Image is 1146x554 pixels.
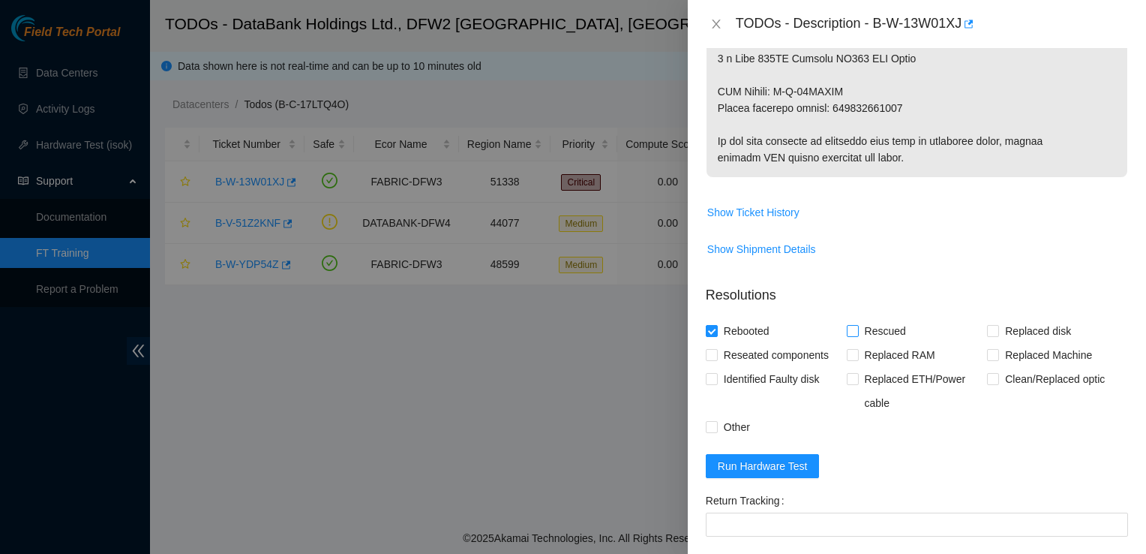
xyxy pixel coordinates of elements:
[859,367,988,415] span: Replaced ETH/Power cable
[706,513,1128,537] input: Return Tracking
[718,343,835,367] span: Reseated components
[718,415,756,439] span: Other
[859,343,941,367] span: Replaced RAM
[999,367,1111,391] span: Clean/Replaced optic
[706,17,727,32] button: Close
[706,454,820,478] button: Run Hardware Test
[718,319,775,343] span: Rebooted
[718,458,808,474] span: Run Hardware Test
[859,319,912,343] span: Rescued
[707,204,799,221] span: Show Ticket History
[706,273,1128,306] p: Resolutions
[736,12,1128,36] div: TODOs - Description - B-W-13W01XJ
[999,319,1077,343] span: Replaced disk
[706,200,800,224] button: Show Ticket History
[706,489,790,513] label: Return Tracking
[707,241,816,257] span: Show Shipment Details
[718,367,826,391] span: Identified Faulty disk
[999,343,1098,367] span: Replaced Machine
[710,18,722,30] span: close
[706,237,817,261] button: Show Shipment Details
